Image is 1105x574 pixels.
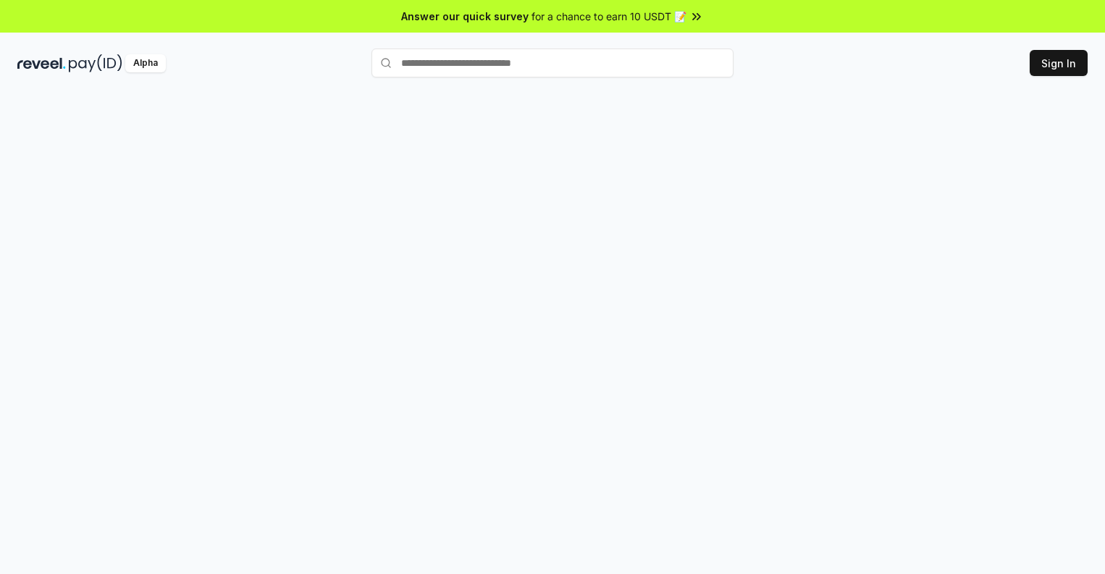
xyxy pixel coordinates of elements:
[69,54,122,72] img: pay_id
[532,9,686,24] span: for a chance to earn 10 USDT 📝
[125,54,166,72] div: Alpha
[1030,50,1088,76] button: Sign In
[401,9,529,24] span: Answer our quick survey
[17,54,66,72] img: reveel_dark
